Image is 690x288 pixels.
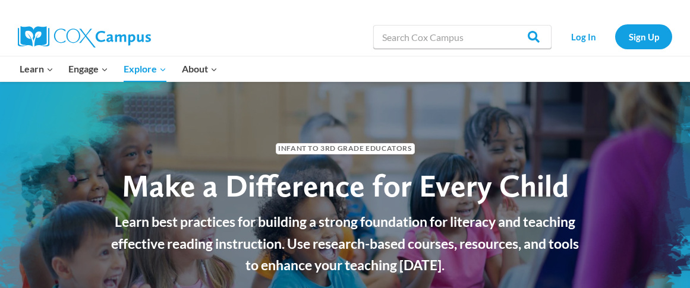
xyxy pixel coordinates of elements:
[373,25,552,49] input: Search Cox Campus
[124,61,166,77] span: Explore
[12,56,225,81] nav: Primary Navigation
[615,24,672,49] a: Sign Up
[20,61,53,77] span: Learn
[557,24,672,49] nav: Secondary Navigation
[182,61,218,77] span: About
[18,26,151,48] img: Cox Campus
[557,24,609,49] a: Log In
[276,143,415,154] span: Infant to 3rd Grade Educators
[105,211,586,276] p: Learn best practices for building a strong foundation for literacy and teaching effective reading...
[122,167,569,204] span: Make a Difference for Every Child
[68,61,108,77] span: Engage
